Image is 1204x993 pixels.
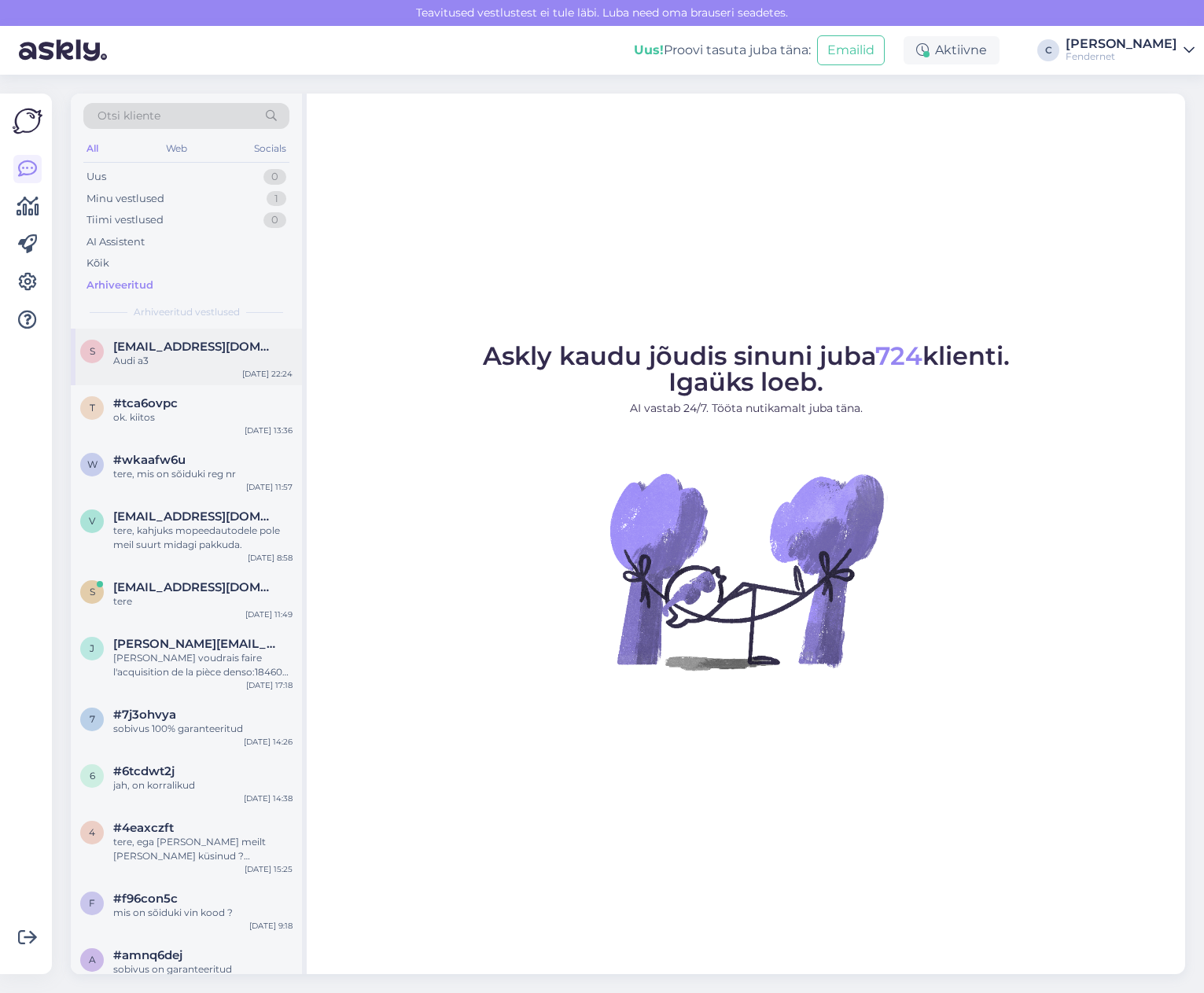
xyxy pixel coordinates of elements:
[90,770,95,782] span: 6
[113,906,293,920] div: mis on sõiduki vin kood ?
[483,340,1010,397] span: Askly kaudu jõudis sinuni juba klienti. Igaüks loeb.
[113,708,176,722] span: #7j3ohvya
[113,340,277,354] span: savelainen.eero@gmail.com
[246,481,293,493] div: [DATE] 11:57
[87,212,164,228] div: Tiimi vestlused
[817,35,885,65] button: Emailid
[113,524,293,552] div: tere, kahjuks mopeedautodele pole meil suurt midagi pakkuda.
[251,138,289,159] div: Socials
[904,36,1000,64] div: Aktiivne
[113,892,178,906] span: #f96con5c
[89,515,95,527] span: v
[263,212,286,228] div: 0
[113,651,293,679] div: [PERSON_NAME] voudrais faire l'acquisition de la pièce denso:184600-3130 comment régler et me l'a...
[113,948,182,962] span: #amnq6dej
[113,962,293,976] div: sobivus on garanteeritud
[113,764,175,778] span: #6tcdwt2j
[113,722,293,736] div: sobivus 100% garanteeritud
[875,340,922,371] span: 724
[244,793,293,804] div: [DATE] 14:38
[89,826,95,838] span: 4
[249,920,293,932] div: [DATE] 9:18
[245,609,293,620] div: [DATE] 11:49
[113,396,178,410] span: #tca6ovpc
[113,453,186,467] span: #wkaafw6u
[89,897,95,909] span: f
[90,642,94,654] span: j
[1037,39,1059,61] div: C
[113,509,277,524] span: vello.kivima.68@mail.ru
[113,410,293,425] div: ok. kiitos
[87,278,153,293] div: Arhiveeritud
[244,736,293,748] div: [DATE] 14:26
[113,821,174,835] span: #4eaxczft
[98,108,160,124] span: Otsi kliente
[113,594,293,609] div: tere
[113,467,293,481] div: tere, mis on sõiduki reg nr
[605,429,888,712] img: No Chat active
[13,106,42,136] img: Askly Logo
[245,863,293,875] div: [DATE] 15:25
[90,713,95,725] span: 7
[113,354,293,368] div: Audi a3
[90,586,95,598] span: s
[242,368,293,380] div: [DATE] 22:24
[87,256,109,271] div: Kõik
[634,42,664,57] b: Uus!
[246,679,293,691] div: [DATE] 17:18
[134,305,240,319] span: Arhiveeritud vestlused
[90,402,95,414] span: t
[113,835,293,863] div: tere, ega [PERSON_NAME] meilt [PERSON_NAME] küsinud ? hommikul vastasin kellegile et ei ole pakkuda.
[87,234,145,250] div: AI Assistent
[1066,38,1195,63] a: [PERSON_NAME]Fendernet
[483,400,1010,417] p: AI vastab 24/7. Tööta nutikamalt juba täna.
[89,954,96,965] span: a
[248,552,293,564] div: [DATE] 8:58
[263,169,286,185] div: 0
[90,345,95,357] span: s
[83,138,101,159] div: All
[113,637,277,651] span: joffraud.marc@orange.fr
[87,458,98,470] span: w
[1066,38,1177,50] div: [PERSON_NAME]
[245,425,293,436] div: [DATE] 13:36
[634,41,811,60] div: Proovi tasuta juba täna:
[113,580,277,594] span: stenver@fendernet.ee
[267,191,286,207] div: 1
[163,138,190,159] div: Web
[87,191,164,207] div: Minu vestlused
[113,778,293,793] div: jah, on korralikud
[87,169,106,185] div: Uus
[1066,50,1177,63] div: Fendernet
